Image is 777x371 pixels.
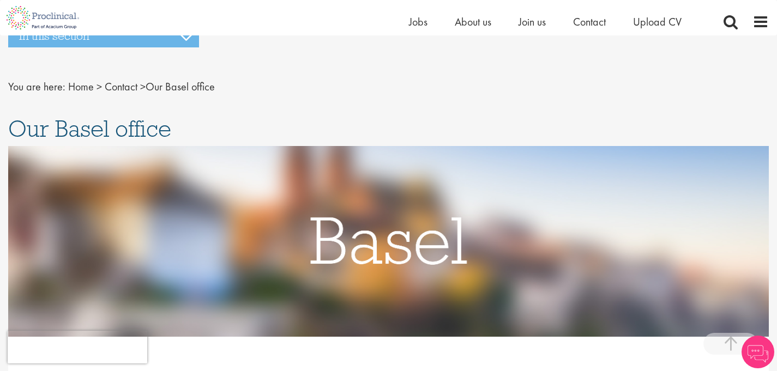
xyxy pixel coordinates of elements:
a: Jobs [409,15,427,29]
span: Our Basel office [68,80,215,94]
span: You are here: [8,80,65,94]
iframe: reCAPTCHA [8,331,147,363]
span: > [140,80,146,94]
img: Chatbot [742,336,774,368]
a: Upload CV [633,15,682,29]
a: Contact [573,15,606,29]
span: > [97,80,102,94]
a: About us [455,15,491,29]
a: breadcrumb link to Home [68,80,94,94]
h3: In this section [8,25,199,47]
a: breadcrumb link to Contact [105,80,137,94]
span: Our Basel office [8,114,171,143]
a: Join us [519,15,546,29]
